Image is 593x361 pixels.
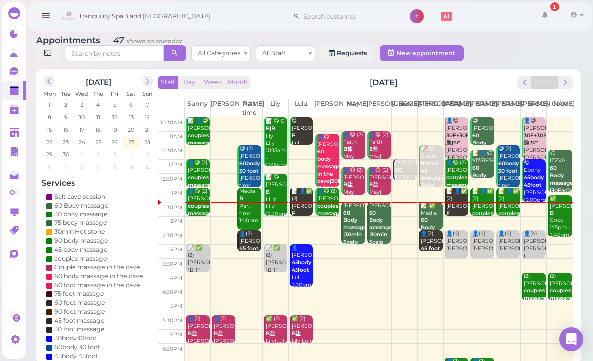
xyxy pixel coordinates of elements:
input: Search customer [300,8,396,24]
b: 45body 45foot [524,174,544,188]
span: 6pm [170,331,182,338]
div: 📝 👤😋 [PERSON_NAME] +1*B Sunny 10:30am - 11:30am [187,117,210,184]
th: Part time [236,99,262,117]
span: Mon [43,90,56,97]
span: Wed [75,90,88,97]
span: 1 [47,100,51,109]
span: 1 [80,150,84,159]
span: 18 [94,125,102,134]
div: 📝 ✅ (2) [PERSON_NAME] 1B 1F Lily|Sunny 3:00pm [187,244,210,289]
div: 60body 30 foot [54,343,100,352]
span: 12 [111,113,118,122]
th: [PERSON_NAME] [418,99,444,117]
span: 5pm [170,303,182,309]
div: 📝 ✅ (2) [PERSON_NAME] 1B 1F Lily|Sunny 3:00pm [265,244,288,289]
b: 60 Body massage [472,165,496,186]
th: [PERSON_NAME] [211,99,236,117]
span: 3 [79,100,84,109]
div: 👤😋 (2) [PERSON_NAME] [PERSON_NAME]|Sunny 12:00pm - 1:00pm [446,159,468,218]
div: (2) [PERSON_NAME] Coco|[PERSON_NAME] 4:00pm - 5:00pm [523,273,546,339]
div: 30 body massage [54,210,108,218]
th: [PERSON_NAME] [469,99,495,117]
div: 45body 45foot [54,352,98,361]
div: 45 foot massage [54,316,105,325]
span: 11:30am [162,147,182,154]
span: Sun [142,90,152,97]
div: 👤(4) [PERSON_NAME] [PERSON_NAME] |[PERSON_NAME]|[PERSON_NAME]|[PERSON_NAME] 2:30pm [446,230,468,289]
div: 60 foot massage in the cave [54,281,140,289]
span: 12:30pm [161,176,182,182]
div: 👤[PERSON_NAME] Lulu 3:00pm - 4:30pm [291,244,313,303]
span: 3pm [170,246,182,253]
span: 10 [78,113,86,122]
div: 1 [550,2,559,11]
div: 90 foot massage [54,307,105,316]
h2: [DATE] [370,77,398,88]
span: 15 [46,125,53,134]
span: 21 [144,125,151,134]
span: 2pm [170,218,182,224]
div: 75 foot massage [54,289,104,298]
th: [PERSON_NAME] [495,99,521,117]
b: 60 Body massage [421,217,444,238]
span: 23 [62,138,70,146]
span: 5:30pm [163,317,182,324]
b: couples massage [188,174,211,188]
button: Day [177,76,201,89]
span: 4 [95,100,101,109]
b: B|B [266,125,275,132]
div: 📝 👤✅ (2) [PERSON_NAME] [DEMOGRAPHIC_DATA] [PERSON_NAME]|Lulu 1:00pm - 2:00pm [446,188,468,254]
input: Search by notes [65,45,164,61]
div: 👤(2) [PERSON_NAME] [PERSON_NAME] |Part time 2:30pm - 3:15pm [239,230,261,304]
b: F [292,210,295,217]
div: 😋 [PERSON_NAME] [PERSON_NAME] 10:30am - 11:30am [472,117,494,184]
span: 24 [78,138,86,146]
span: 2 [96,150,101,159]
span: 16 [62,125,70,134]
div: [PERSON_NAME] [GEOGRAPHIC_DATA] 12:00pm - 12:45pm [394,159,417,204]
div: 😋 Ebony [PERSON_NAME] 12:00pm - 1:30pm [523,159,546,218]
span: 4pm [170,275,182,281]
span: 7 [145,100,150,109]
b: 60body 30 foot [498,160,519,174]
span: Appointments [36,35,103,45]
b: couples massage [446,174,470,188]
span: New appointment [396,49,455,57]
b: couples massage [472,210,496,224]
div: 📝 👤😋 9175185938 [PERSON_NAME] [PERSON_NAME] 11:40am - 12:40pm [472,150,494,224]
div: 📝 😋 C lily Lily 10:15am - 12:15pm [265,118,288,169]
b: 45 foot massage [239,245,263,259]
th: [PERSON_NAME] [366,99,391,117]
b: couples massage [188,132,211,146]
button: next [143,76,153,86]
div: Media Part time 1:00pm - 2:30pm [239,188,261,239]
span: All Staff [262,49,285,57]
span: All Categories [198,49,240,57]
div: 60 Body massage [54,201,109,210]
button: New appointment [380,45,464,61]
b: 45 foot massage [421,245,444,259]
div: 60 body massage in the cave [54,272,143,281]
b: 90min 45 minutes facial 45 massage [421,160,444,204]
span: 1pm [171,190,182,196]
b: B盐 [343,146,353,152]
button: prev [44,76,54,86]
span: 4:30pm [162,289,182,295]
div: 45 body massage [54,245,108,254]
b: F [446,210,450,217]
b: 30F+30B+30脸|SC [446,132,479,146]
b: 60 Body massage [472,132,496,153]
div: 👤😋 (2) Faith May|[PERSON_NAME] 11:00am - 12:00pm [343,131,365,190]
b: couples massage [317,203,341,217]
span: Sat [126,90,136,97]
div: Open Intercom Messenger [559,327,583,351]
span: 9 [95,162,101,171]
span: 2:30pm [163,232,182,239]
span: 6 [47,162,52,171]
th: [PERSON_NAME] [521,99,547,117]
div: 30 foot massage [54,325,105,334]
th: Lulu [288,99,314,117]
div: 📝 👤✅ (2) [PERSON_NAME] [PERSON_NAME] |[PERSON_NAME] 1:15pm - 2:15pm [498,188,520,262]
div: 30body30foot [54,334,97,343]
div: 👤(2) [PERSON_NAME] [PERSON_NAME] |Part time 2:30pm - 3:15pm [420,230,443,304]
